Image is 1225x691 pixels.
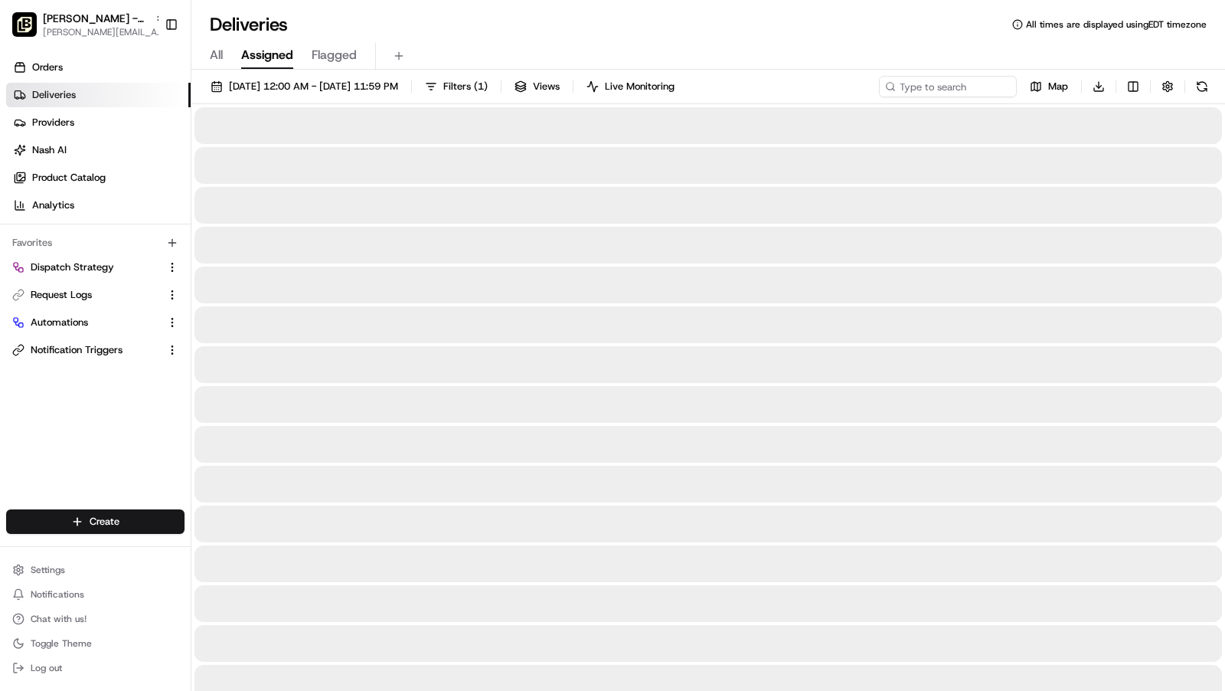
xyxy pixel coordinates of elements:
button: Toggle Theme [6,633,185,654]
a: Deliveries [6,83,191,107]
button: [PERSON_NAME][EMAIL_ADDRESS][DOMAIN_NAME] [43,26,165,38]
a: Request Logs [12,288,160,302]
button: Map [1023,76,1075,97]
span: Automations [31,316,88,329]
button: Automations [6,310,185,335]
a: Analytics [6,193,191,218]
span: All [210,46,223,64]
span: Providers [32,116,74,129]
span: Create [90,515,119,529]
button: Pei Wei - Uptown[PERSON_NAME] - [GEOGRAPHIC_DATA][PERSON_NAME][EMAIL_ADDRESS][DOMAIN_NAME] [6,6,158,43]
a: Orders [6,55,191,80]
span: Settings [31,564,65,576]
a: Notification Triggers [12,343,160,357]
span: Log out [31,662,62,674]
a: Nash AI [6,138,191,162]
button: Views [508,76,567,97]
span: Filters [443,80,488,93]
span: Orders [32,61,63,74]
button: Dispatch Strategy [6,255,185,280]
button: Notification Triggers [6,338,185,362]
button: Filters(1) [418,76,495,97]
button: Create [6,509,185,534]
a: Automations [12,316,160,329]
span: Deliveries [32,88,76,102]
img: Pei Wei - Uptown [12,12,37,37]
span: Notification Triggers [31,343,122,357]
button: Live Monitoring [580,76,681,97]
span: Flagged [312,46,357,64]
a: Providers [6,110,191,135]
button: [DATE] 12:00 AM - [DATE] 11:59 PM [204,76,405,97]
button: Log out [6,657,185,679]
a: Product Catalog [6,165,191,190]
span: Toggle Theme [31,637,92,650]
button: Settings [6,559,185,581]
span: Assigned [241,46,293,64]
button: Refresh [1191,76,1213,97]
span: Views [533,80,560,93]
input: Type to search [879,76,1017,97]
h1: Deliveries [210,12,288,37]
span: Chat with us! [31,613,87,625]
span: Notifications [31,588,84,601]
div: Favorites [6,231,185,255]
span: [DATE] 12:00 AM - [DATE] 11:59 PM [229,80,398,93]
button: Chat with us! [6,608,185,630]
span: ( 1 ) [474,80,488,93]
button: Request Logs [6,283,185,307]
span: Request Logs [31,288,92,302]
a: Dispatch Strategy [12,260,160,274]
span: Map [1048,80,1068,93]
span: Dispatch Strategy [31,260,114,274]
button: Notifications [6,584,185,605]
button: [PERSON_NAME] - [GEOGRAPHIC_DATA] [43,11,149,26]
span: All times are displayed using EDT timezone [1026,18,1207,31]
span: Analytics [32,198,74,212]
span: Nash AI [32,143,67,157]
span: Product Catalog [32,171,106,185]
span: Live Monitoring [605,80,675,93]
